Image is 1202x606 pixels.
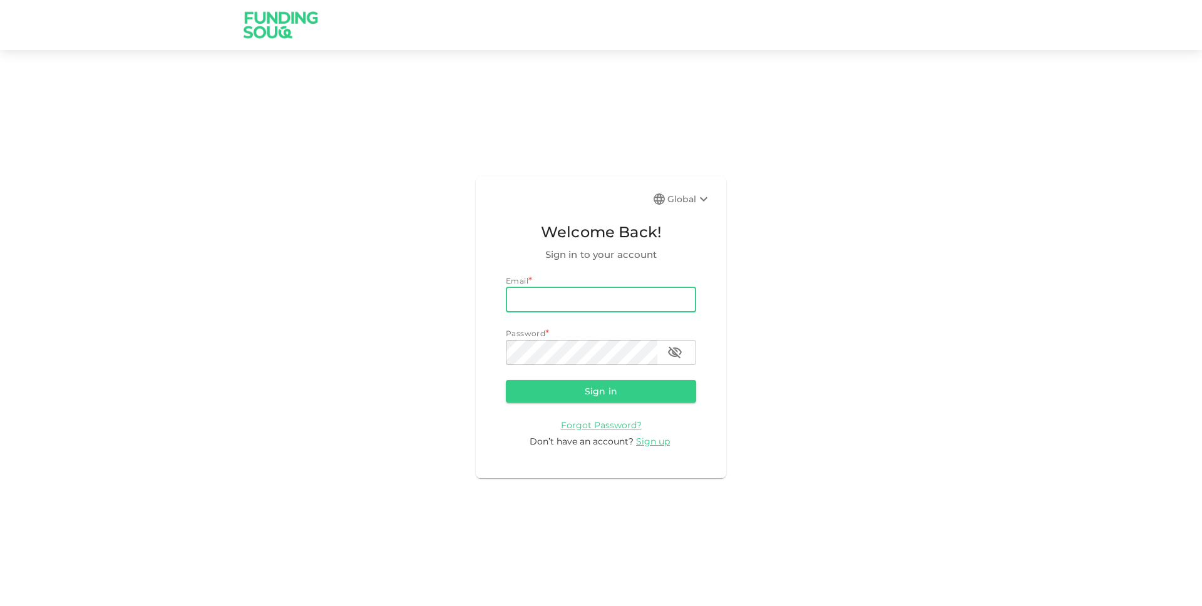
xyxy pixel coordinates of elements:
[506,247,696,262] span: Sign in to your account
[530,436,634,447] span: Don’t have an account?
[506,329,545,338] span: Password
[506,380,696,403] button: Sign in
[667,192,711,207] div: Global
[636,436,670,447] span: Sign up
[561,419,642,431] span: Forgot Password?
[506,287,696,312] input: email
[506,340,657,365] input: password
[506,220,696,244] span: Welcome Back!
[561,419,642,431] a: Forgot Password?
[506,276,528,285] span: Email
